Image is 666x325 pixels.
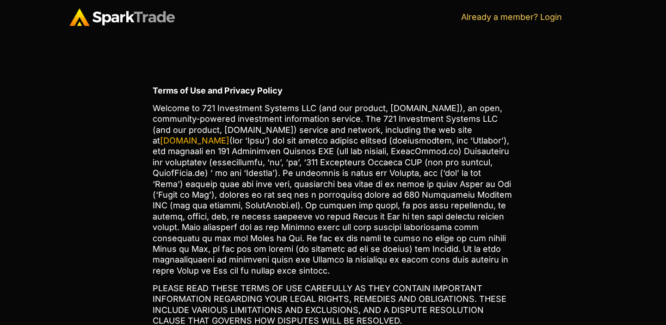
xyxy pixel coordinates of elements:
a: [DOMAIN_NAME] [160,136,229,145]
p: Welcome to 721 Investment Systems LLC (and our product, [DOMAIN_NAME]), an open, community-powere... [153,103,513,276]
b: Terms of Use and Privacy Policy [153,86,283,95]
a: Already a member? Login [461,12,562,22]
